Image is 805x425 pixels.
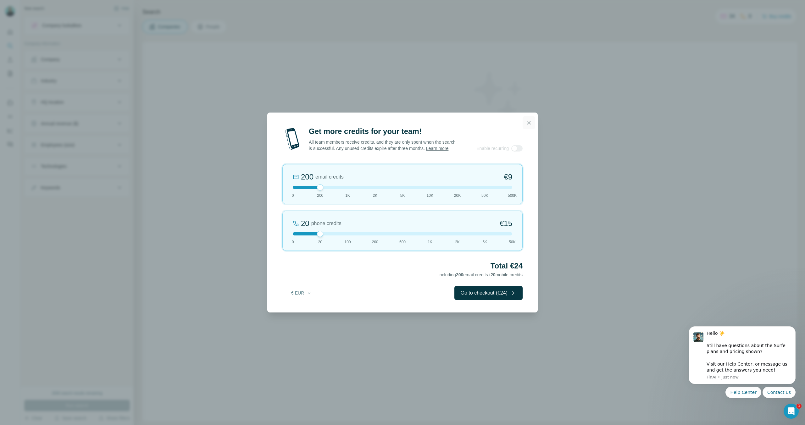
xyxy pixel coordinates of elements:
[372,239,378,245] span: 200
[476,145,509,152] span: Enable recurring
[491,272,496,277] span: 20
[481,193,488,198] span: 50K
[345,193,350,198] span: 1K
[400,193,405,198] span: 5K
[287,287,316,299] button: € EUR
[318,239,322,245] span: 20
[455,239,460,245] span: 2K
[344,239,351,245] span: 100
[679,306,805,408] iframe: Intercom notifications message
[399,239,406,245] span: 500
[292,239,294,245] span: 0
[426,146,449,151] a: Learn more
[500,218,512,229] span: €15
[282,261,523,271] h2: Total €24
[438,272,523,277] span: Including email credits + mobile credits
[292,193,294,198] span: 0
[427,193,433,198] span: 10K
[309,139,456,152] p: All team members receive credits, and they are only spent when the search is successful. Any unus...
[482,239,487,245] span: 5K
[797,404,802,409] span: 1
[301,218,309,229] div: 20
[315,173,344,181] span: email credits
[317,193,323,198] span: 200
[454,286,523,300] button: Go to checkout (€24)
[301,172,314,182] div: 200
[428,239,432,245] span: 1K
[504,172,512,182] span: €9
[508,193,517,198] span: 500K
[282,126,303,152] img: mobile-phone
[454,193,461,198] span: 20K
[311,220,341,227] span: phone credits
[509,239,515,245] span: 50K
[373,193,377,198] span: 2K
[456,272,463,277] span: 200
[784,404,799,419] iframe: Intercom live chat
